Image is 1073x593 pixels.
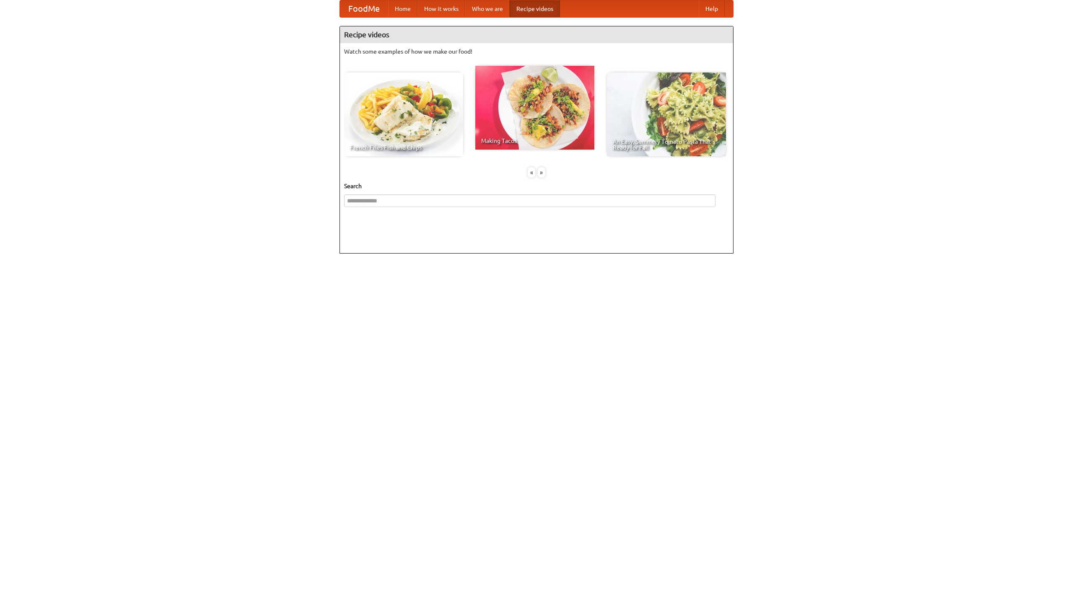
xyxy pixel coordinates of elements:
[344,47,729,56] p: Watch some examples of how we make our food!
[344,182,729,190] h5: Search
[344,73,463,156] a: French Fries Fish and Chips
[510,0,560,17] a: Recipe videos
[613,139,720,150] span: An Easy, Summery Tomato Pasta That's Ready for Fall
[699,0,725,17] a: Help
[481,138,588,144] span: Making Tacos
[538,167,545,178] div: »
[607,73,726,156] a: An Easy, Summery Tomato Pasta That's Ready for Fall
[340,0,388,17] a: FoodMe
[388,0,417,17] a: Home
[465,0,510,17] a: Who we are
[340,26,733,43] h4: Recipe videos
[528,167,535,178] div: «
[475,66,594,150] a: Making Tacos
[350,145,457,150] span: French Fries Fish and Chips
[417,0,465,17] a: How it works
